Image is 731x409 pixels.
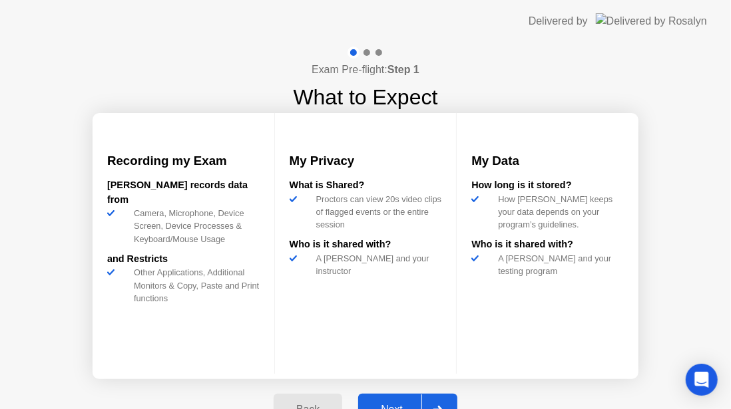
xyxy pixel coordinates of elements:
[493,193,624,231] div: How [PERSON_NAME] keeps your data depends on your program’s guidelines.
[107,178,260,207] div: [PERSON_NAME] records data from
[471,237,624,252] div: Who is it shared with?
[107,252,260,267] div: and Restricts
[686,364,718,396] div: Open Intercom Messenger
[312,62,419,78] h4: Exam Pre-flight:
[471,152,624,170] h3: My Data
[311,252,442,277] div: A [PERSON_NAME] and your instructor
[294,81,438,113] h1: What to Expect
[471,178,624,193] div: How long is it stored?
[128,207,260,245] div: Camera, Microphone, Device Screen, Device Processes & Keyboard/Mouse Usage
[290,237,442,252] div: Who is it shared with?
[128,266,260,305] div: Other Applications, Additional Monitors & Copy, Paste and Print functions
[107,152,260,170] h3: Recording my Exam
[529,13,588,29] div: Delivered by
[493,252,624,277] div: A [PERSON_NAME] and your testing program
[311,193,442,231] div: Proctors can view 20s video clips of flagged events or the entire session
[290,152,442,170] h3: My Privacy
[596,13,707,29] img: Delivered by Rosalyn
[290,178,442,193] div: What is Shared?
[387,64,419,75] b: Step 1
